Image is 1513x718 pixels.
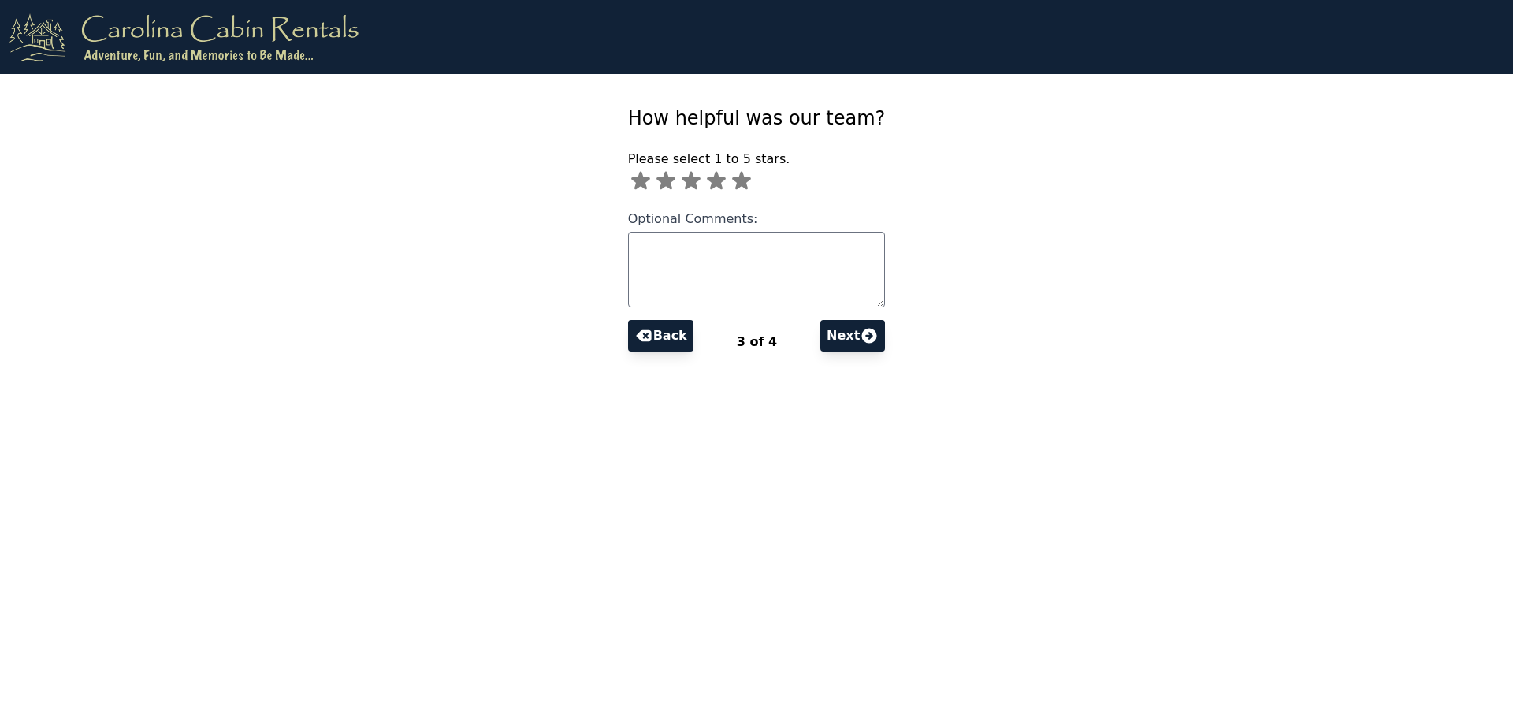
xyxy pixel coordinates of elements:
[628,107,886,129] span: How helpful was our team?
[628,150,886,169] p: Please select 1 to 5 stars.
[628,320,693,352] button: Back
[628,211,758,226] span: Optional Comments:
[737,334,777,349] span: 3 of 4
[628,232,886,307] textarea: Optional Comments:
[9,13,359,61] img: logo.png
[820,320,885,352] button: Next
